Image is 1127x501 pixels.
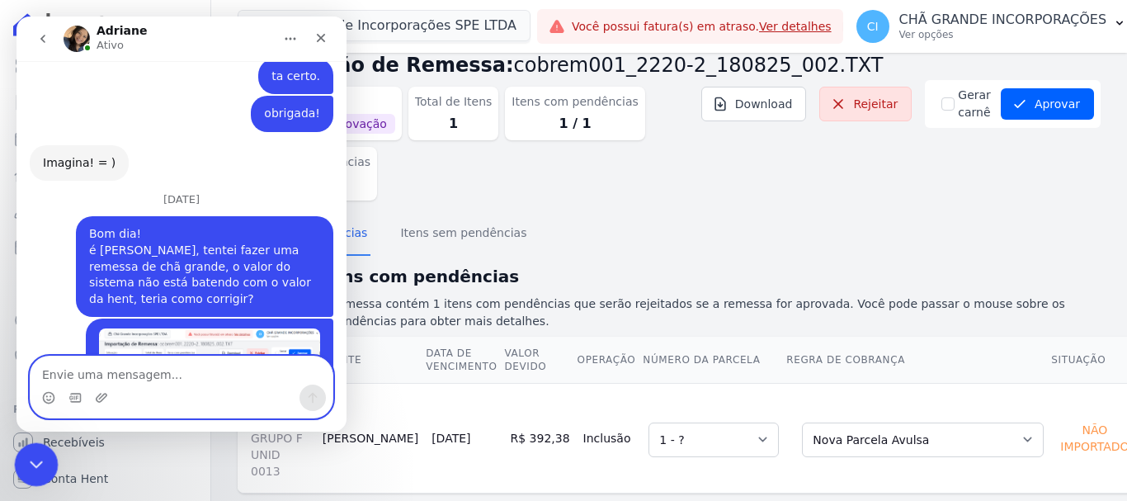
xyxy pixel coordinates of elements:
button: Aprovar [1001,88,1094,120]
button: Itens sem pendências [397,213,530,256]
a: Minha Carteira [7,231,204,264]
a: Recebíveis [7,426,204,459]
a: Transferências [7,267,204,300]
div: Bom dia!é [PERSON_NAME], tentei fazer uma remessa de chã grande, o valor do sistema não está bate... [59,200,317,300]
dt: Total de Itens [415,93,493,111]
a: Download [701,87,807,121]
div: [DATE] [13,177,317,200]
button: Chã Grande Incorporações SPE LTDA [238,10,530,41]
th: Regra de Cobrança [785,337,1050,384]
th: Número da Parcela [642,337,785,384]
div: Fechar [290,7,319,36]
span: sem nº, GRUPO F UNID 0013 [251,414,309,480]
button: Selecionador de GIF [52,375,65,388]
th: Cliente [316,337,425,384]
h2: Lista de itens com pendências [238,264,1101,289]
dt: Itens com pendências [512,93,638,111]
span: Você possui fatura(s) em atraso. [572,18,832,35]
th: Operação [577,337,643,384]
td: R$ 392,38 [504,383,577,493]
div: obrigada! [234,79,317,116]
div: Bom dia! é [PERSON_NAME], tentei fazer uma remessa de chã grande, o valor do sistema não está bat... [73,210,304,291]
a: Negativação [7,340,204,373]
span: Recebíveis [43,434,105,451]
div: CHÃ diz… [13,200,317,302]
dd: 1 [415,114,493,134]
span: CI [867,21,879,32]
a: Contratos [7,86,204,119]
a: Parcelas [7,122,204,155]
button: Selecionador de Emoji [26,375,39,388]
div: Adriane diz… [13,129,317,178]
a: Clientes [7,195,204,228]
a: Conta Hent [7,462,204,495]
div: obrigada! [248,89,304,106]
textarea: Envie uma mensagem... [14,340,316,368]
div: ta certo. [242,42,317,78]
span: cobrem001_2220-2_180825_002.TXT [514,54,884,77]
a: Visão Geral [7,50,204,83]
button: Upload do anexo [78,375,92,388]
iframe: Intercom live chat [15,443,59,487]
td: [DATE] [425,383,503,493]
th: Valor devido [504,337,577,384]
p: Esse arquivo de remessa contém 1 itens com pendências que serão rejeitados se a remessa for aprov... [238,295,1101,330]
div: Imagina! = ) [26,139,99,155]
div: Plataformas [13,399,197,419]
span: Conta Hent [43,470,108,487]
label: Gerar carnê [958,87,991,121]
th: Data de Vencimento [425,337,503,384]
button: Enviar uma mensagem [283,368,309,395]
div: CHÃ diz… [13,302,317,438]
div: ta certo. [255,52,304,69]
div: CHÃ diz… [13,42,317,80]
dd: 1 / 1 [512,114,638,134]
div: CHÃ diz… [13,79,317,129]
button: Início [258,7,290,38]
td: Inclusão [577,383,643,493]
td: [PERSON_NAME] [316,383,425,493]
a: Ver detalhes [759,20,832,33]
iframe: Intercom live chat [17,17,347,432]
p: CHÃ GRANDE INCORPORAÇÕES [899,12,1107,28]
a: Lotes [7,158,204,191]
p: Ver opções [899,28,1107,41]
p: Ativo [80,21,107,37]
a: Rejeitar [819,87,912,121]
div: Imagina! = ) [13,129,112,165]
h2: Importação de Remessa: [238,50,1101,80]
a: Crédito [7,304,204,337]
